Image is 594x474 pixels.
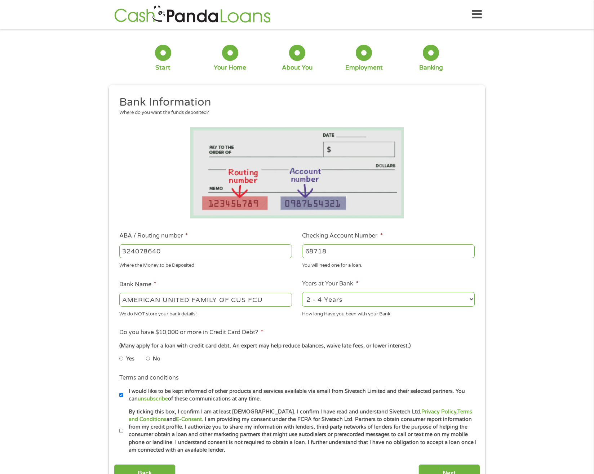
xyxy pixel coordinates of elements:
div: Where do you want the funds deposited? [119,109,470,116]
div: Employment [345,64,383,72]
label: I would like to be kept informed of other products and services available via email from Sivetech... [123,387,477,403]
label: Do you have $10,000 or more in Credit Card Debt? [119,329,263,336]
div: Start [155,64,170,72]
label: Bank Name [119,281,156,288]
label: Yes [126,355,134,363]
div: About You [282,64,312,72]
div: (Many apply for a loan with credit card debt. An expert may help reduce balances, waive late fees... [119,342,475,350]
label: By ticking this box, I confirm I am at least [DEMOGRAPHIC_DATA]. I confirm I have read and unders... [123,408,477,454]
div: Your Home [214,64,246,72]
input: 263177916 [119,244,292,258]
label: No [153,355,160,363]
img: Routing number location [190,127,404,218]
input: 345634636 [302,244,475,258]
div: We do NOT store your bank details! [119,308,292,318]
a: Terms and Conditions [129,409,472,422]
h2: Bank Information [119,95,470,110]
a: Privacy Policy [421,409,456,415]
div: Banking [419,64,443,72]
img: GetLoanNow Logo [112,4,273,25]
div: Where the Money to be Deposited [119,260,292,269]
label: Terms and conditions [119,374,179,382]
div: How long Have you been with your Bank [302,308,475,318]
label: Checking Account Number [302,232,382,240]
label: ABA / Routing number [119,232,188,240]
div: You will need one for a loan. [302,260,475,269]
a: unsubscribe [138,396,168,402]
label: Years at Your Bank [302,280,358,288]
a: E-Consent [176,416,202,422]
